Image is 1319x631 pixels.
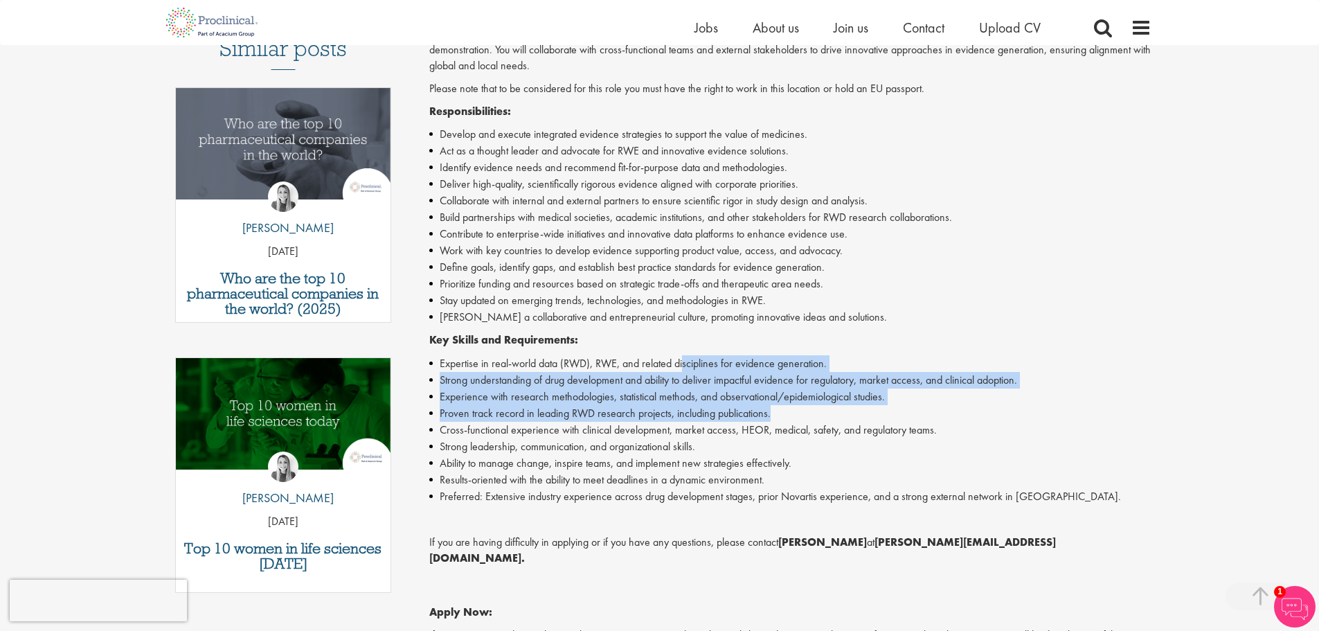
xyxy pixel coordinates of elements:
[694,19,718,37] a: Jobs
[429,292,1151,309] li: Stay updated on emerging trends, technologies, and methodologies in RWE.
[429,226,1151,242] li: Contribute to enterprise-wide initiatives and innovative data platforms to enhance evidence use.
[183,271,384,317] a: Who are the top 10 pharmaceutical companies in the world? (2025)
[834,19,868,37] a: Join us
[268,181,298,212] img: Hannah Burke
[176,358,391,470] img: Top 10 women in life sciences today
[903,19,944,37] a: Contact
[429,242,1151,259] li: Work with key countries to develop evidence supporting product value, access, and advocacy.
[979,19,1041,37] a: Upload CV
[429,176,1151,193] li: Deliver high-quality, scientifically rigorous evidence aligned with corporate priorities.
[429,159,1151,176] li: Identify evidence needs and recommend fit-for-purpose data and methodologies.
[429,104,511,118] strong: Responsibilities:
[429,605,492,619] strong: Apply Now:
[183,541,384,571] a: Top 10 women in life sciences [DATE]
[176,244,391,260] p: [DATE]
[219,37,347,70] h3: Similar posts
[429,126,1151,143] li: Develop and execute integrated evidence strategies to support the value of medicines.
[429,276,1151,292] li: Prioritize funding and resources based on strategic trade-offs and therapeutic area needs.
[429,535,1056,565] strong: [PERSON_NAME][EMAIL_ADDRESS][DOMAIN_NAME].
[429,309,1151,326] li: [PERSON_NAME] a collaborative and entrepreneurial culture, promoting innovative ideas and solutions.
[429,405,1151,422] li: Proven track record in leading RWD research projects, including publications.
[429,372,1151,389] li: Strong understanding of drug development and ability to deliver impactful evidence for regulatory...
[429,355,1151,372] li: Expertise in real-world data (RWD), RWE, and related disciplines for evidence generation.
[268,452,298,482] img: Hannah Burke
[232,219,334,237] p: [PERSON_NAME]
[429,488,1151,505] li: Preferred: Extensive industry experience across drug development stages, prior Novartis experienc...
[778,535,867,549] strong: [PERSON_NAME]
[1274,586,1316,628] img: Chatbot
[429,438,1151,455] li: Strong leadership, communication, and organizational skills.
[232,181,334,244] a: Hannah Burke [PERSON_NAME]
[429,332,578,347] strong: Key Skills and Requirements:
[1274,586,1286,598] span: 1
[429,143,1151,159] li: Act as a thought leader and advocate for RWE and innovative evidence solutions.
[429,535,1151,567] p: If you are having difficulty in applying or if you have any questions, please contact at
[176,358,391,481] a: Link to a post
[176,514,391,530] p: [DATE]
[429,455,1151,472] li: Ability to manage change, inspire teams, and implement new strategies effectively.
[429,472,1151,488] li: Results-oriented with the ability to meet deadlines in a dynamic environment.
[429,259,1151,276] li: Define goals, identify gaps, and establish best practice standards for evidence generation.
[232,489,334,507] p: [PERSON_NAME]
[753,19,799,37] a: About us
[429,193,1151,209] li: Collaborate with internal and external partners to ensure scientific rigor in study design and an...
[10,580,187,621] iframe: reCAPTCHA
[429,209,1151,226] li: Build partnerships with medical societies, academic institutions, and other stakeholders for RWD ...
[429,422,1151,438] li: Cross-functional experience with clinical development, market access, HEOR, medical, safety, and ...
[429,81,1151,97] p: Please note that to be considered for this role you must have the right to work in this location ...
[176,88,391,199] img: Top 10 pharmaceutical companies in the world 2025
[232,452,334,514] a: Hannah Burke [PERSON_NAME]
[176,88,391,211] a: Link to a post
[429,389,1151,405] li: Experience with research methodologies, statistical methods, and observational/epidemiological st...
